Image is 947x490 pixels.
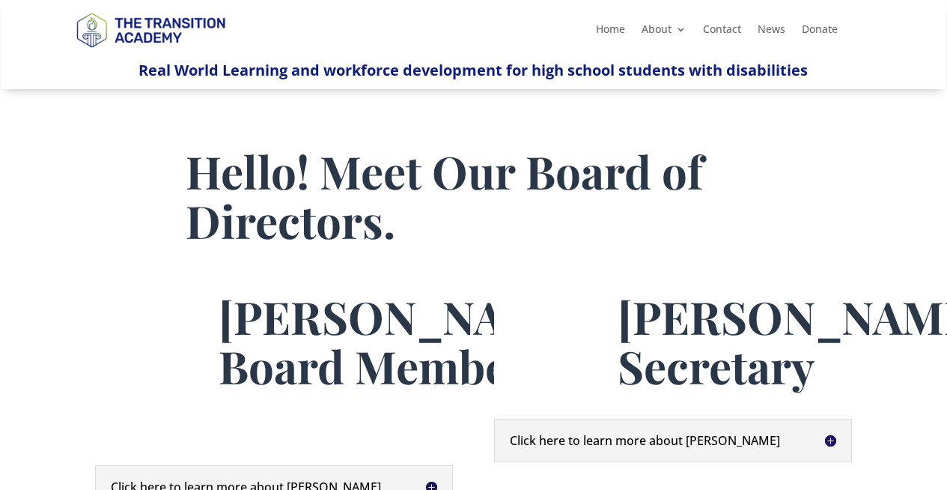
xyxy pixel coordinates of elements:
[70,45,231,59] a: Logo-Noticias
[758,24,785,40] a: News
[802,24,838,40] a: Donate
[219,286,600,396] span: [PERSON_NAME], Board Member
[510,435,836,447] h5: Click here to learn more about [PERSON_NAME]
[70,3,231,56] img: TTA Brand_TTA Primary Logo_Horizontal_Light BG
[642,24,686,40] a: About
[138,60,808,80] span: Real World Learning and workforce development for high school students with disabilities
[186,141,703,250] span: Hello! Meet Our Board of Directors.
[703,24,741,40] a: Contact
[596,24,625,40] a: Home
